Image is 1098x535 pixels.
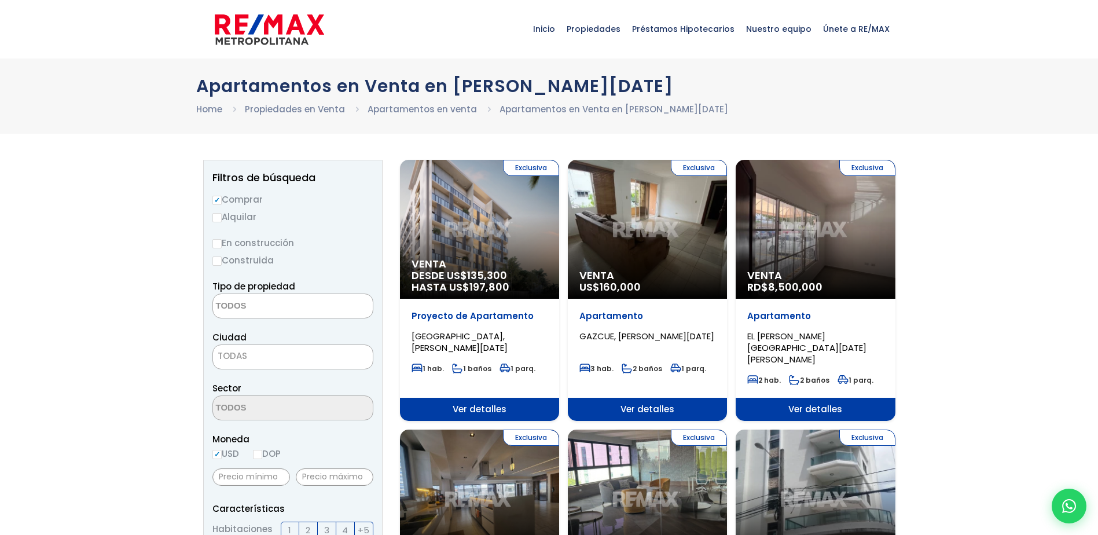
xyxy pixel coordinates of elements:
[503,430,559,446] span: Exclusiva
[212,192,373,207] label: Comprar
[196,103,222,115] a: Home
[500,364,535,373] span: 1 parq.
[670,364,706,373] span: 1 parq.
[212,213,222,222] input: Alquilar
[500,102,728,116] li: Apartamentos en Venta en [PERSON_NAME][DATE]
[579,270,715,281] span: Venta
[768,280,822,294] span: 8,500,000
[212,280,295,292] span: Tipo de propiedad
[412,270,548,293] span: DESDE US$
[600,280,641,294] span: 160,000
[212,331,247,343] span: Ciudad
[469,280,509,294] span: 197,800
[400,398,559,421] span: Ver detalles
[213,348,373,364] span: TODAS
[212,210,373,224] label: Alquilar
[412,330,508,354] span: [GEOGRAPHIC_DATA], [PERSON_NAME][DATE]
[671,430,727,446] span: Exclusiva
[789,375,829,385] span: 2 baños
[412,258,548,270] span: Venta
[196,76,902,96] h1: Apartamentos en Venta en [PERSON_NAME][DATE]
[212,501,373,516] p: Características
[368,103,477,115] a: Apartamentos en venta
[839,160,895,176] span: Exclusiva
[622,364,662,373] span: 2 baños
[412,310,548,322] p: Proyecto de Apartamento
[579,364,614,373] span: 3 hab.
[212,450,222,459] input: USD
[747,375,781,385] span: 2 hab.
[212,432,373,446] span: Moneda
[747,330,866,365] span: EL [PERSON_NAME][GEOGRAPHIC_DATA][DATE][PERSON_NAME]
[626,12,740,46] span: Préstamos Hipotecarios
[212,382,241,394] span: Sector
[215,12,324,47] img: remax-metropolitana-logo
[245,103,345,115] a: Propiedades en Venta
[212,345,373,369] span: TODAS
[579,280,641,294] span: US$
[568,398,727,421] span: Ver detalles
[296,468,373,486] input: Precio máximo
[253,450,262,459] input: DOP
[212,446,239,461] label: USD
[212,239,222,248] input: En construcción
[400,160,559,421] a: Exclusiva Venta DESDE US$135,300 HASTA US$197,800 Proyecto de Apartamento [GEOGRAPHIC_DATA], [PER...
[213,294,325,319] textarea: Search
[747,280,822,294] span: RD$
[212,236,373,250] label: En construcción
[736,160,895,421] a: Exclusiva Venta RD$8,500,000 Apartamento EL [PERSON_NAME][GEOGRAPHIC_DATA][DATE][PERSON_NAME] 2 h...
[212,468,290,486] input: Precio mínimo
[213,396,325,421] textarea: Search
[253,446,281,461] label: DOP
[747,310,883,322] p: Apartamento
[218,350,247,362] span: TODAS
[467,268,507,283] span: 135,300
[212,256,222,266] input: Construida
[579,310,715,322] p: Apartamento
[747,270,883,281] span: Venta
[736,398,895,421] span: Ver detalles
[740,12,817,46] span: Nuestro equipo
[568,160,727,421] a: Exclusiva Venta US$160,000 Apartamento GAZCUE, [PERSON_NAME][DATE] 3 hab. 2 baños 1 parq. Ver det...
[671,160,727,176] span: Exclusiva
[839,430,895,446] span: Exclusiva
[412,364,444,373] span: 1 hab.
[503,160,559,176] span: Exclusiva
[452,364,491,373] span: 1 baños
[212,196,222,205] input: Comprar
[412,281,548,293] span: HASTA US$
[817,12,895,46] span: Únete a RE/MAX
[561,12,626,46] span: Propiedades
[212,172,373,184] h2: Filtros de búsqueda
[212,253,373,267] label: Construida
[579,330,714,342] span: GAZCUE, [PERSON_NAME][DATE]
[838,375,873,385] span: 1 parq.
[527,12,561,46] span: Inicio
